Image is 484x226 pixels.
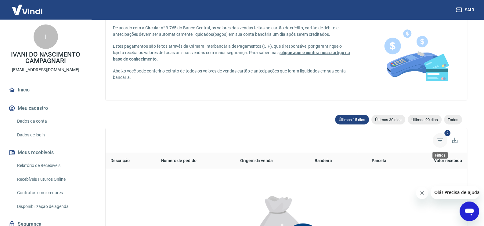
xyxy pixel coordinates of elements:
p: Abaixo você pode conferir o extrato de todos os valores de vendas cartão e antecipações que foram... [113,68,352,81]
button: Sair [455,4,477,16]
span: Últimos 90 dias [408,117,442,122]
div: Últimos 90 dias [408,115,442,124]
span: Olá! Precisa de ajuda? [4,4,51,9]
span: Últimos 15 dias [335,117,369,122]
a: Contratos com credores [15,187,84,199]
img: Vindi [7,0,47,19]
th: Valor recebido [400,153,467,169]
a: Início [7,83,84,97]
th: Bandeira [309,153,357,169]
button: Baixar listagem [447,133,462,148]
p: De acordo com a Circular n° 3.765 do Banco Central, os valores das vendas feitas no cartão de cré... [113,25,352,38]
span: Últimos 30 dias [371,117,405,122]
button: Meu cadastro [7,102,84,115]
span: Filtros [433,133,447,148]
div: Filtros [432,152,448,159]
th: Origem da venda [235,153,310,169]
div: Últimos 30 dias [371,115,405,124]
th: Descrição [106,153,156,169]
a: Recebíveis Futuros Online [15,173,84,186]
div: Últimos 15 dias [335,115,369,124]
p: Estes pagamentos são feitos através da Câmara Interbancária de Pagamentos (CIP), que é responsáve... [113,43,352,62]
p: IVANI DO NASCIMENTO CAMPAGNARI [5,51,86,64]
div: Todos [444,115,462,124]
iframe: Mensagem da empresa [431,186,479,199]
a: Relatório de Recebíveis [15,159,84,172]
th: Parcela [357,153,400,169]
span: 2 [444,130,450,136]
div: I [34,24,58,49]
iframe: Botão para abrir a janela de mensagens [460,202,479,221]
iframe: Fechar mensagem [416,187,428,199]
button: Meus recebíveis [7,146,84,159]
img: card-liquidations.916113cab14af1f97834.png [375,17,457,100]
a: Dados de login [15,129,84,141]
p: [EMAIL_ADDRESS][DOMAIN_NAME] [12,67,79,73]
a: Disponibilização de agenda [15,200,84,213]
th: Número de pedido [156,153,235,169]
span: Todos [444,117,462,122]
a: Dados da conta [15,115,84,128]
a: clique aqui e confira nosso artigo na base de conhecimento. [113,50,350,61]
